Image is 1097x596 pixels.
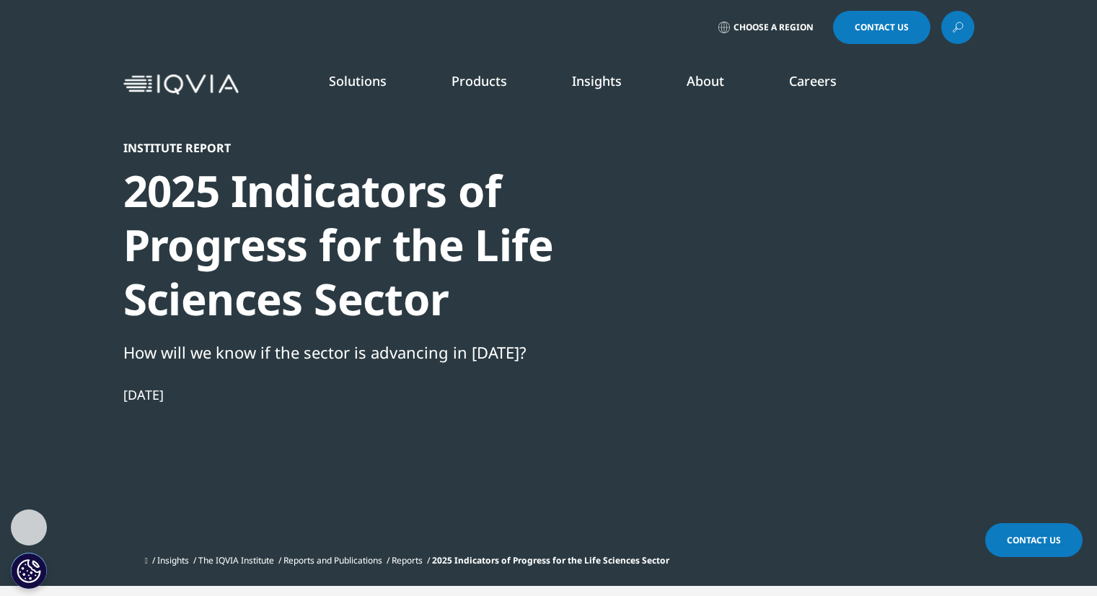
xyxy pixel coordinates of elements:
a: Reports [392,554,423,566]
img: IQVIA Healthcare Information Technology and Pharma Clinical Research Company [123,74,239,95]
div: [DATE] [123,386,618,403]
a: The IQVIA Institute [198,554,274,566]
span: Contact Us [855,23,909,32]
a: Solutions [329,72,387,89]
a: Insights [572,72,622,89]
span: 2025 Indicators of Progress for the Life Sciences Sector [432,554,669,566]
a: About [687,72,724,89]
nav: Primary [244,51,974,118]
a: Insights [157,554,189,566]
button: Cookie Settings [11,553,47,589]
div: How will we know if the sector is advancing in [DATE]? [123,340,618,364]
div: 2025 Indicators of Progress for the Life Sciences Sector [123,164,618,326]
a: Products [451,72,507,89]
a: Contact Us [833,11,930,44]
a: Contact Us [985,523,1083,557]
span: Contact Us [1007,534,1061,546]
a: Careers [789,72,837,89]
span: Choose a Region [733,22,814,33]
div: Institute Report [123,141,618,155]
a: Reports and Publications [283,554,382,566]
